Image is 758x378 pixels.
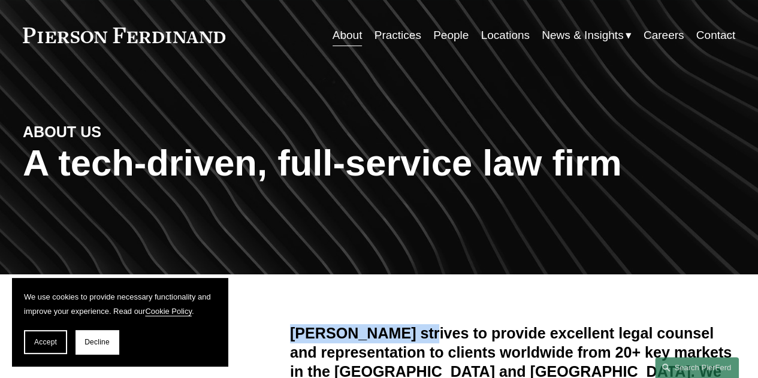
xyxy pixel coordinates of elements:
button: Accept [24,330,67,354]
button: Decline [76,330,119,354]
a: Cookie Policy [145,307,192,316]
a: Careers [644,24,684,47]
a: Locations [481,24,529,47]
a: Search this site [655,357,739,378]
p: We use cookies to provide necessary functionality and improve your experience. Read our . [24,290,216,318]
a: People [433,24,469,47]
section: Cookie banner [12,278,228,366]
a: folder dropdown [542,24,631,47]
a: About [333,24,363,47]
span: Decline [84,338,110,346]
strong: ABOUT US [23,123,101,140]
span: Accept [34,338,57,346]
a: Practices [375,24,421,47]
h1: A tech-driven, full-service law firm [23,142,735,184]
span: News & Insights [542,25,623,46]
a: Contact [696,24,736,47]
